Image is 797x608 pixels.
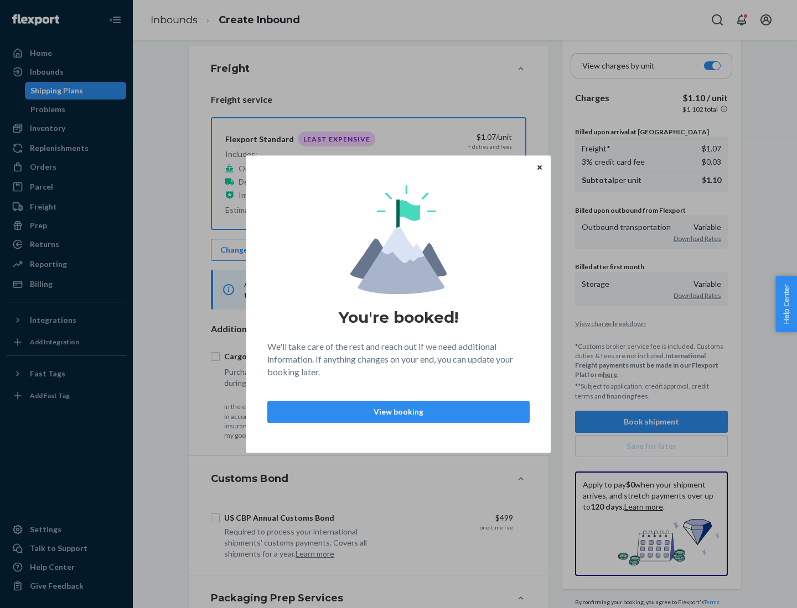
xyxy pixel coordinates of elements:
[339,307,458,327] h1: You're booked!
[350,185,447,294] img: svg+xml,%3Csvg%20viewBox%3D%220%200%20174%20197%22%20fill%3D%22none%22%20xmlns%3D%22http%3A%2F%2F...
[267,401,530,423] button: View booking
[267,340,530,379] p: We'll take care of the rest and reach out if we need additional information. If anything changes ...
[534,161,545,173] button: Close
[277,406,520,417] p: View booking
